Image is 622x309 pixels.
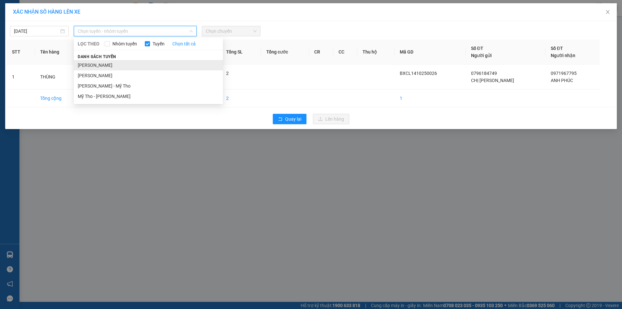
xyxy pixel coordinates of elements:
span: Danh sách tuyến [74,54,120,60]
span: Gửi: [6,6,16,13]
div: CHỊ [PERSON_NAME] [6,21,57,37]
span: Số ĐT [471,46,483,51]
span: CHỊ [PERSON_NAME] [471,78,514,83]
li: [PERSON_NAME] [74,70,223,81]
th: CR [309,40,333,65]
td: 1 [7,65,35,89]
div: ANH PHÚC [62,20,128,28]
th: Tổng cước [261,40,309,65]
th: CC [333,40,358,65]
span: 2 [226,71,229,76]
span: BXCL1410250026 [400,71,437,76]
li: [PERSON_NAME] [74,60,223,70]
span: rollback [278,117,282,122]
span: Quay lại [285,115,301,123]
th: Tên hàng [35,40,82,65]
span: 0796184749 [471,71,497,76]
div: [GEOGRAPHIC_DATA] [62,6,128,20]
li: Mỹ Tho - [PERSON_NAME] [74,91,223,101]
th: Mã GD [395,40,466,65]
span: down [189,29,193,33]
span: close [605,9,610,15]
th: STT [7,40,35,65]
span: Chọn tuyến - nhóm tuyến [78,26,193,36]
td: 1 [395,89,466,107]
span: 0971967795 [551,71,577,76]
span: Người nhận [551,53,575,58]
span: Nhóm tuyến [110,40,140,47]
span: Người gửi [471,53,492,58]
span: LỌC THEO [78,40,99,47]
span: ANH PHÚC [551,78,573,83]
td: 2 [221,89,261,107]
span: Nhận: [62,6,77,12]
div: 0971967795 [62,28,128,37]
button: uploadLên hàng [313,114,349,124]
th: Thu hộ [357,40,395,65]
span: Tuyến [150,40,167,47]
span: XÁC NHẬN SỐ HÀNG LÊN XE [13,9,80,15]
a: Chọn tất cả [172,40,196,47]
th: Tổng SL [221,40,261,65]
button: Close [599,3,617,21]
li: [PERSON_NAME] - Mỹ Tho [74,81,223,91]
span: VỰA XOÀI TRÚC PHƯƠNG-MỸ HỘI [6,46,55,91]
button: rollbackQuay lại [273,114,306,124]
div: 0796184749 [6,37,57,46]
div: BX [PERSON_NAME] [6,6,57,21]
span: Số ĐT [551,46,563,51]
input: 14/10/2025 [14,28,59,35]
span: Chọn chuyến [206,26,257,36]
td: THÙNG [35,65,82,89]
td: Tổng cộng [35,89,82,107]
